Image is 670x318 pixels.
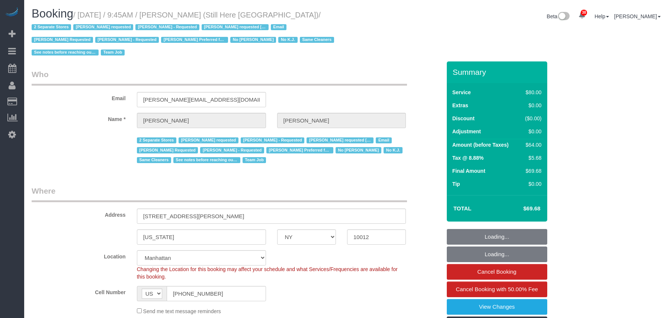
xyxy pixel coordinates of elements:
[452,180,460,188] label: Tip
[452,89,471,96] label: Service
[522,115,542,122] div: ($0.00)
[575,7,589,24] a: 38
[547,13,570,19] a: Beta
[4,7,19,18] img: Automaid Logo
[32,50,99,55] span: See notes before reaching out to customer
[347,229,406,245] input: Zip Code
[173,157,240,163] span: See notes before reaching out to customer
[336,147,381,153] span: No [PERSON_NAME]
[522,89,542,96] div: $80.00
[202,24,269,30] span: [PERSON_NAME] requested [STREET_ADDRESS]
[26,250,131,260] label: Location
[447,264,547,280] a: Cancel Booking
[522,154,542,162] div: $5.68
[137,147,198,153] span: [PERSON_NAME] Requested
[137,266,398,280] span: Changing the Location for this booking may affect your schedule and what Services/Frequencies are...
[456,286,538,292] span: Cancel Booking with 50.00% Fee
[167,286,266,301] input: Cell Number
[137,113,266,128] input: First Name
[453,205,472,212] strong: Total
[614,13,661,19] a: [PERSON_NAME]
[452,128,481,135] label: Adjustment
[241,137,304,143] span: [PERSON_NAME] - Requested
[453,68,544,76] h3: Summary
[32,185,407,202] legend: Where
[137,157,171,163] span: Same Cleaners
[26,209,131,219] label: Address
[452,102,468,109] label: Extras
[32,24,71,30] span: 2 Separate Stores
[452,167,485,175] label: Final Amount
[447,299,547,315] a: View Changes
[522,167,542,175] div: $69.68
[73,24,133,30] span: [PERSON_NAME] requested
[522,180,542,188] div: $0.00
[137,229,266,245] input: City
[557,12,570,22] img: New interface
[137,92,266,107] input: Email
[200,147,264,153] span: [PERSON_NAME] - Requested
[594,13,609,19] a: Help
[179,137,238,143] span: [PERSON_NAME] requested
[230,37,276,43] span: No [PERSON_NAME]
[300,37,334,43] span: Same Cleaners
[32,37,93,43] span: [PERSON_NAME] Requested
[278,37,297,43] span: No K.J.
[452,141,509,149] label: Amount (before Taxes)
[95,37,159,43] span: [PERSON_NAME] - Requested
[135,24,199,30] span: [PERSON_NAME] - Requested
[522,102,542,109] div: $0.00
[26,286,131,296] label: Cell Number
[32,7,73,20] span: Booking
[143,308,221,314] span: Send me text message reminders
[26,92,131,102] label: Email
[32,69,407,86] legend: Who
[137,137,176,143] span: 2 Separate Stores
[243,157,266,163] span: Team Job
[447,282,547,297] a: Cancel Booking with 50.00% Fee
[522,141,542,149] div: $64.00
[384,147,403,153] span: No K.J.
[101,50,125,55] span: Team Job
[522,128,542,135] div: $0.00
[271,24,287,30] span: Email
[307,137,374,143] span: [PERSON_NAME] requested [STREET_ADDRESS]
[501,206,540,212] h4: $69.68
[161,37,228,43] span: [PERSON_NAME] Preferred for [STREET_ADDRESS][PERSON_NAME]
[452,115,475,122] label: Discount
[32,11,336,57] small: / [DATE] / 9:45AM / [PERSON_NAME] (Still Here [GEOGRAPHIC_DATA])
[266,147,333,153] span: [PERSON_NAME] Preferred for [STREET_ADDRESS][PERSON_NAME]
[277,113,406,128] input: Last Name
[452,154,484,162] label: Tax @ 8.88%
[26,113,131,123] label: Name *
[376,137,392,143] span: Email
[581,10,587,16] span: 38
